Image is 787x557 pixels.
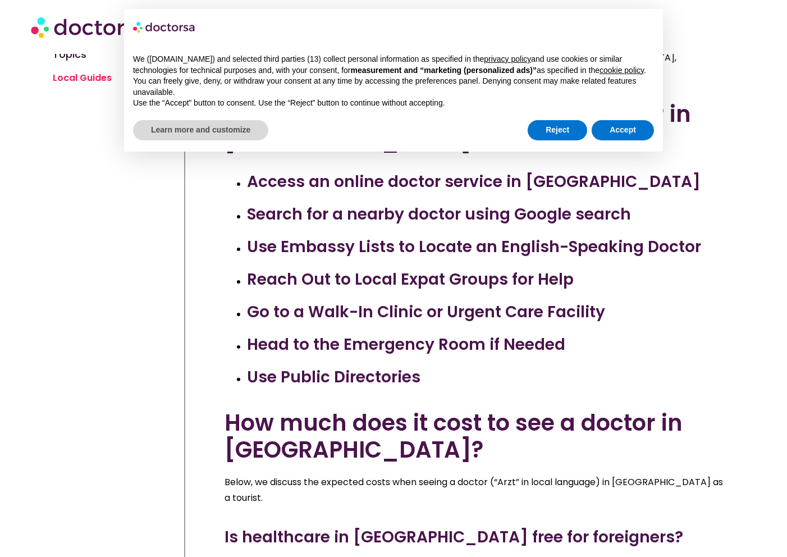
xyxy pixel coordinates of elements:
[133,98,654,109] p: Use the “Accept” button to consent. Use the “Reject” button to continue without accepting.
[53,71,112,84] a: Local Guides
[247,333,729,357] h3: Head to the Emergency Room if Needed
[351,66,537,75] strong: measurement and “marketing (personalized ads)”
[592,120,654,140] button: Accept
[484,54,531,63] a: privacy policy
[133,18,196,36] img: logo
[53,50,179,59] h4: Topics
[133,76,654,98] p: You can freely give, deny, or withdraw your consent at any time by accessing the preferences pane...
[600,66,644,75] a: cookie policy
[528,120,587,140] button: Reject
[133,54,654,76] p: We ([DOMAIN_NAME]) and selected third parties (13) collect personal information as specified in t...
[247,300,729,324] h3: Go to a Walk-In Clinic or Urgent Care Facility
[225,409,729,463] h2: How much does it cost to see a doctor in [GEOGRAPHIC_DATA]?
[247,268,729,291] h3: Reach Out to Local Expat Groups for Help
[133,120,268,140] button: Learn more and customize
[247,170,729,194] h3: Access an online doctor service in [GEOGRAPHIC_DATA]
[225,526,729,549] h3: Is healthcare in [GEOGRAPHIC_DATA] free for foreigners?
[247,366,729,389] h3: Use Public Directories
[225,474,729,506] p: Below, we discuss the expected costs when seeing a doctor (“Arzt” in local language) in [GEOGRAPH...
[247,235,729,259] h3: Use Embassy Lists to Locate an English-Speaking Doctor
[247,203,729,226] h3: Search for a nearby doctor using Google search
